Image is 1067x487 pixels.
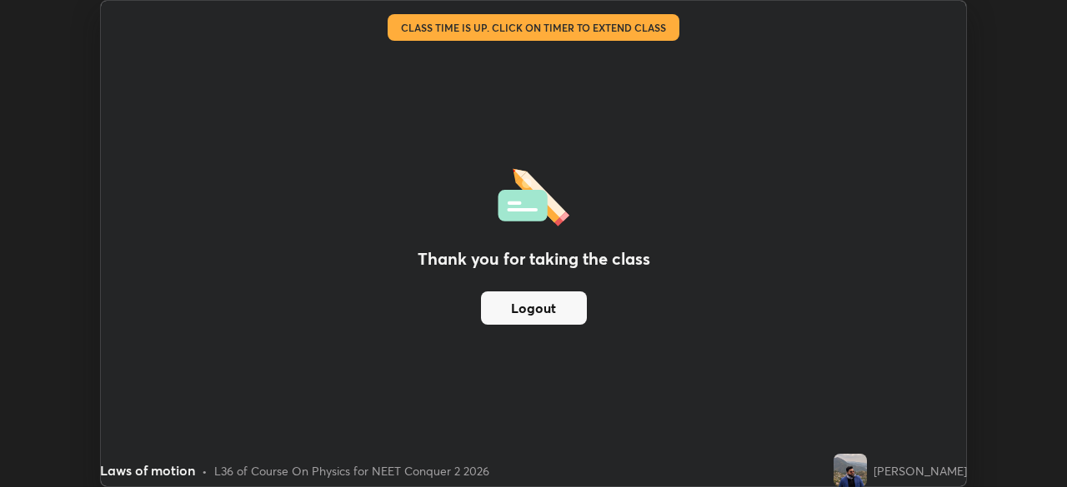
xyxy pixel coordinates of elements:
div: L36 of Course On Physics for NEET Conquer 2 2026 [214,462,489,480]
img: offlineFeedback.1438e8b3.svg [498,163,569,226]
div: • [202,462,208,480]
img: 32457bb2dde54d7ea7c34c8e2a2521d0.jpg [834,454,867,487]
h2: Thank you for taking the class [418,246,650,271]
div: [PERSON_NAME] [874,462,967,480]
button: Logout [481,291,587,325]
div: Laws of motion [100,460,195,480]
